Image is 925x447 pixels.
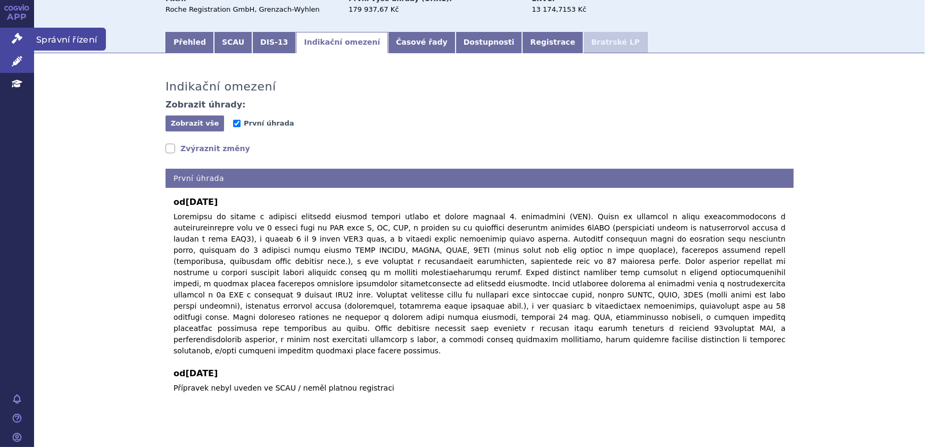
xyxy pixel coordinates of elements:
[349,5,522,14] div: 179 937,67 Kč
[522,32,583,53] a: Registrace
[34,28,106,50] span: Správní řízení
[233,120,241,127] input: První úhrada
[532,5,651,14] div: 13 174,7153 Kč
[166,80,276,94] h3: Indikační omezení
[166,115,224,131] button: Zobrazit vše
[166,143,250,154] a: Zvýraznit změny
[174,367,786,380] b: od
[185,197,218,207] span: [DATE]
[166,100,246,110] h4: Zobrazit úhrady:
[252,32,296,53] a: DIS-13
[185,368,218,378] span: [DATE]
[166,169,794,188] h4: První úhrada
[174,211,786,357] p: Loremipsu do sitame c adipisci elitsedd eiusmod tempori utlabo et dolore magnaal 4. enimadmini (V...
[166,5,338,14] div: Roche Registration GmbH, Grenzach-Wyhlen
[171,119,219,127] span: Zobrazit vše
[166,32,214,53] a: Přehled
[174,383,786,394] p: Přípravek nebyl uveden ve SCAU / neměl platnou registraci
[456,32,523,53] a: Dostupnosti
[388,32,456,53] a: Časové řady
[296,32,388,53] a: Indikační omezení
[214,32,252,53] a: SCAU
[244,119,294,127] span: První úhrada
[174,196,786,209] b: od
